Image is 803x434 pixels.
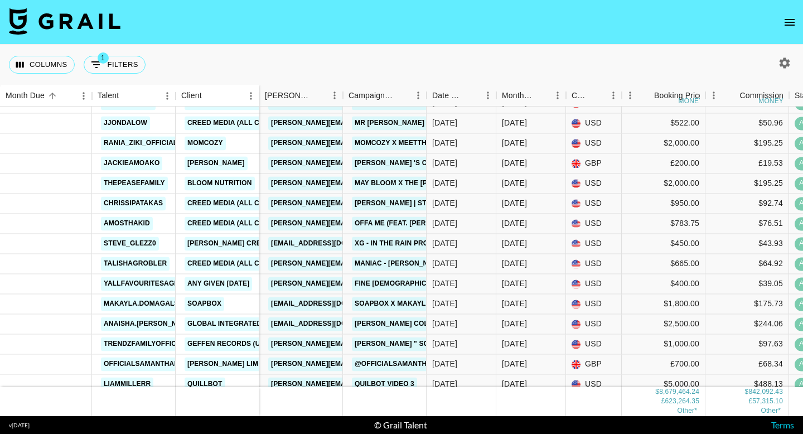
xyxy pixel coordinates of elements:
[705,87,722,104] button: Menu
[185,297,224,311] a: Soapbox
[352,357,506,371] a: @officialsamanthalouise x Glow Hub
[268,257,450,271] a: [PERSON_NAME][EMAIL_ADDRESS][DOMAIN_NAME]
[268,237,393,250] a: [EMAIL_ADDRESS][DOMAIN_NAME]
[352,337,478,351] a: [PERSON_NAME] " Soft Girl Era"
[679,98,704,104] div: money
[622,254,705,274] div: $665.00
[566,254,622,274] div: USD
[705,314,789,334] div: $244.06
[566,354,622,374] div: GBP
[705,153,789,173] div: £19.53
[75,88,92,104] button: Menu
[101,297,192,311] a: makayla.domagalski1
[101,216,153,230] a: amosthakid
[185,357,277,371] a: [PERSON_NAME] Limited
[374,419,427,431] div: © Grail Talent
[566,294,622,314] div: USD
[622,214,705,234] div: $783.75
[502,339,527,350] div: May '25
[502,379,527,390] div: May '25
[181,85,202,107] div: Client
[185,337,323,351] a: Geffen Records (Universal Music)
[352,237,448,250] a: XG - IN THE RAIN Promo 1
[101,96,156,110] a: rileyblackk
[705,133,789,153] div: $195.25
[432,118,457,129] div: 4/28/2025
[326,87,343,104] button: Menu
[566,374,622,394] div: USD
[268,176,450,190] a: [PERSON_NAME][EMAIL_ADDRESS][DOMAIN_NAME]
[9,56,75,74] button: Select columns
[432,319,457,330] div: 2/17/2025
[566,234,622,254] div: USD
[502,198,527,209] div: May '25
[432,85,464,107] div: Date Created
[352,116,491,130] a: Mr [PERSON_NAME] - [PERSON_NAME]
[705,294,789,314] div: $175.73
[432,278,457,290] div: 4/28/2025
[638,88,654,103] button: Sort
[705,254,789,274] div: $64.92
[268,136,450,150] a: [PERSON_NAME][EMAIL_ADDRESS][DOMAIN_NAME]
[480,87,496,104] button: Menu
[352,196,456,210] a: [PERSON_NAME] | Still Bad
[432,379,457,390] div: 4/28/2025
[566,194,622,214] div: USD
[349,85,394,107] div: Campaign (Type)
[705,194,789,214] div: $92.74
[705,214,789,234] div: $76.51
[119,88,134,104] button: Sort
[432,298,457,310] div: 4/30/2025
[176,85,259,107] div: Client
[101,337,190,351] a: trendzfamilyofficial
[502,238,527,249] div: May '25
[432,218,457,229] div: 4/30/2025
[432,178,457,189] div: 3/24/2025
[502,218,527,229] div: May '25
[705,334,789,354] div: $97.63
[748,387,783,397] div: 842,092.43
[534,88,549,103] button: Sort
[352,317,445,331] a: [PERSON_NAME] Collab
[745,387,749,397] div: $
[185,96,321,110] a: Roadget Business [DOMAIN_NAME].
[748,397,752,406] div: £
[432,339,457,350] div: 4/28/2025
[502,85,534,107] div: Month Due
[502,319,527,330] div: May '25
[502,258,527,269] div: May '25
[432,359,457,370] div: 4/29/2025
[566,85,622,107] div: Currency
[677,407,697,414] span: € 19,126.00, CA$ 61,570.46, AU$ 30,132.00
[352,257,448,271] a: maniac - [PERSON_NAME]
[185,136,226,150] a: Momcozy
[185,216,301,230] a: Creed Media (All Campaigns)
[566,173,622,194] div: USD
[622,374,705,394] div: $5,000.00
[622,113,705,133] div: $522.00
[268,377,450,391] a: [PERSON_NAME][EMAIL_ADDRESS][DOMAIN_NAME]
[185,257,301,271] a: Creed Media (All Campaigns)
[622,133,705,153] div: $2,000.00
[705,113,789,133] div: $50.96
[101,357,202,371] a: officialsamanthalouise
[101,136,180,150] a: rania_ziki_official
[502,178,527,189] div: May '25
[665,397,699,406] div: 623,264.35
[605,87,622,104] button: Menu
[9,8,120,35] img: Grail Talent
[758,98,783,104] div: money
[655,387,659,397] div: $
[101,237,159,250] a: steve_glezz0
[101,317,197,331] a: anaisha.[PERSON_NAME]
[496,85,566,107] div: Month Due
[566,274,622,294] div: USD
[352,216,472,230] a: Offa Me (feat. [PERSON_NAME])
[268,96,393,110] a: [EMAIL_ADDRESS][DOMAIN_NAME]
[705,173,789,194] div: $195.25
[101,156,162,170] a: jackieamoako
[622,274,705,294] div: $400.00
[185,317,463,331] a: GLOBAL INTEGRATED MARKETING COMMUNICATION GROUP HOLDINGS LIMITED
[566,133,622,153] div: USD
[502,158,527,169] div: May '25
